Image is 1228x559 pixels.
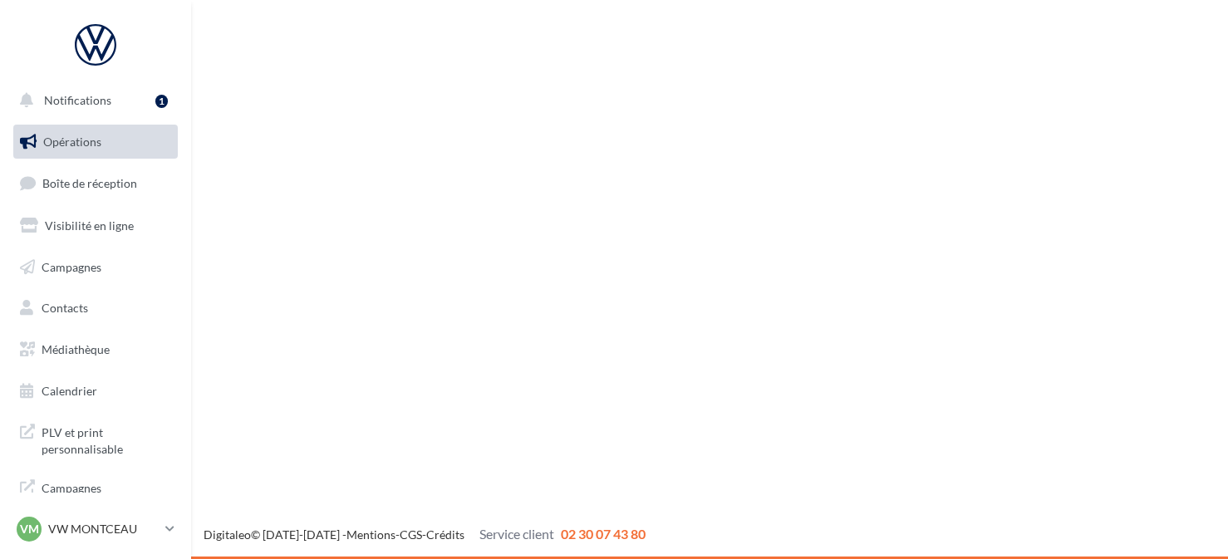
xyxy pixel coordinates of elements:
[400,527,422,542] a: CGS
[42,176,137,190] span: Boîte de réception
[10,291,181,326] a: Contacts
[44,93,111,107] span: Notifications
[561,526,646,542] span: 02 30 07 43 80
[43,135,101,149] span: Opérations
[42,259,101,273] span: Campagnes
[155,95,168,108] div: 1
[10,208,181,243] a: Visibilité en ligne
[42,477,171,512] span: Campagnes DataOnDemand
[45,218,134,233] span: Visibilité en ligne
[20,521,39,537] span: VM
[204,527,251,542] a: Digitaleo
[42,342,110,356] span: Médiathèque
[426,527,464,542] a: Crédits
[346,527,395,542] a: Mentions
[10,83,174,118] button: Notifications 1
[10,250,181,285] a: Campagnes
[42,384,97,398] span: Calendrier
[48,521,159,537] p: VW MONTCEAU
[10,374,181,409] a: Calendrier
[10,470,181,519] a: Campagnes DataOnDemand
[10,414,181,463] a: PLV et print personnalisable
[479,526,554,542] span: Service client
[204,527,646,542] span: © [DATE]-[DATE] - - -
[13,513,178,545] a: VM VW MONTCEAU
[42,421,171,457] span: PLV et print personnalisable
[42,301,88,315] span: Contacts
[10,125,181,159] a: Opérations
[10,165,181,201] a: Boîte de réception
[10,332,181,367] a: Médiathèque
